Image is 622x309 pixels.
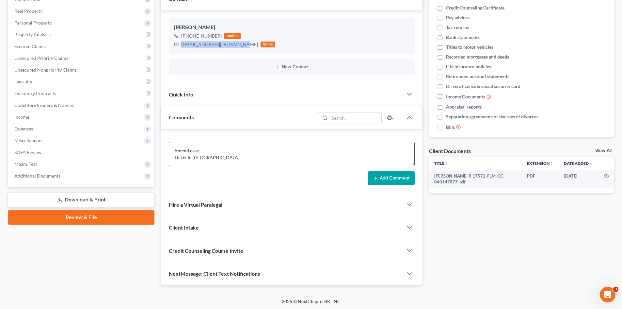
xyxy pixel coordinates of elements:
[446,113,538,120] span: Separation agreements or decrees of divorces
[174,24,409,31] div: [PERSON_NAME]
[14,67,77,73] span: Unsecured Nonpriority Claims
[224,33,241,39] div: mobile
[169,91,193,97] span: Quick Info
[261,42,275,47] div: home
[14,173,60,179] span: Additional Documents
[174,64,409,70] button: New Contact
[564,161,593,166] a: Date Added expand_more
[444,162,448,166] i: unfold_more
[446,73,509,80] span: Retirement account statements
[446,63,491,70] span: Life insurance policies
[8,192,154,208] a: Download & Print
[14,79,32,84] span: Lawsuits
[14,126,33,131] span: Expenses
[9,41,154,52] a: Secured Claims
[559,170,598,188] td: [DATE]
[330,112,382,124] input: Search...
[14,43,46,49] span: Secured Claims
[14,102,74,108] span: Codebtors Insiders & Notices
[169,248,243,254] span: Credit Counseling Course Invite
[14,114,29,120] span: Income
[429,147,471,154] div: Client Documents
[14,138,43,143] span: Miscellaneous
[9,88,154,99] a: Executory Contracts
[169,201,222,208] span: Hire a Virtual Paralegal
[14,32,51,37] span: Property Analysis
[169,114,194,120] span: Comments
[169,224,199,231] span: Client Intake
[446,54,509,60] span: Recorded mortgages and deeds
[446,44,493,50] span: Titles to motor vehicles
[181,41,258,48] div: [EMAIL_ADDRESS][DOMAIN_NAME]
[589,162,593,166] i: expand_more
[9,52,154,64] a: Unsecured Priority Claims
[9,76,154,88] a: Lawsuits
[446,14,470,21] span: Pay advices
[181,33,222,39] div: [PHONE_NUMBER]
[14,161,37,167] span: Means Test
[600,287,615,302] iframe: Intercom live chat
[14,149,41,155] span: SOFA Review
[9,146,154,158] a: SOFA Review
[434,161,448,166] a: Titleunfold_more
[446,124,455,130] span: Bills
[14,91,56,96] span: Executory Contracts
[9,29,154,41] a: Property Analysis
[368,171,415,185] button: Add Comment
[9,64,154,76] a: Unsecured Nonpriority Claims
[14,55,68,61] span: Unsecured Priority Claims
[446,94,485,100] span: Income Documents
[446,34,480,41] span: Bank statements
[8,210,154,225] a: Review & File
[446,24,469,31] span: Tax returns
[446,83,520,90] span: Drivers license & social security card
[446,104,482,110] span: Appraisal reports
[169,270,260,277] span: NextMessage: Client Text Notifications
[550,162,553,166] i: unfold_more
[14,8,42,14] span: Real Property
[522,170,559,188] td: PDF
[527,161,553,166] a: Extensionunfold_more
[446,5,504,11] span: Credit Counseling Certificate
[429,170,522,188] td: [PERSON_NAME] R 17572-FLM-CC-040147877-pdf
[613,287,618,292] span: 3
[595,148,612,153] a: View All
[14,20,52,26] span: Personal Property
